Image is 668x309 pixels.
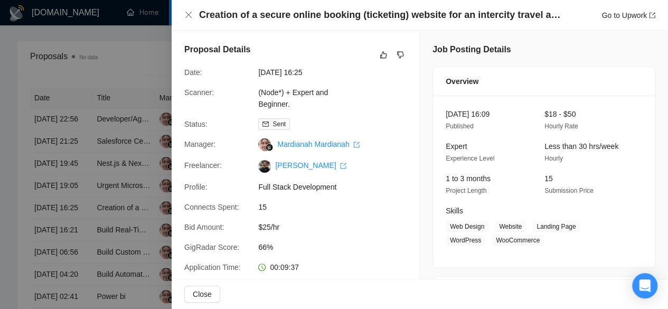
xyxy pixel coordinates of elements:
[544,187,594,194] span: Submission Price
[270,263,299,271] span: 00:09:37
[495,221,526,232] span: Website
[258,181,417,193] span: Full Stack Development
[632,273,657,298] div: Open Intercom Messenger
[184,243,239,251] span: GigRadar Score:
[446,221,488,232] span: Web Design
[377,49,390,61] button: like
[258,264,266,271] span: clock-circle
[184,68,202,77] span: Date:
[258,201,417,213] span: 15
[380,51,387,59] span: like
[446,123,474,130] span: Published
[446,235,485,246] span: WordPress
[272,120,286,128] span: Sent
[649,12,655,18] span: export
[258,88,328,108] a: (Node*) + Expert and Beginner.
[184,263,241,271] span: Application Time:
[397,51,404,59] span: dislike
[258,241,417,253] span: 66%
[184,11,193,20] button: Close
[446,142,467,151] span: Expert
[432,43,511,56] h5: Job Posting Details
[544,142,618,151] span: Less than 30 hrs/week
[199,8,563,22] h4: Creation of a secure online booking (ticketing) website for an intercity travel agency
[184,43,250,56] h5: Proposal Details
[184,120,208,128] span: Status:
[601,11,655,20] a: Go to Upworkexport
[258,160,271,173] img: c1Nwmv2xWVFyeze9Zxv0OiU5w5tAO1YS58-6IpycFbltbtWERR0WWCXrMI2C9Yw9j8
[193,288,212,300] span: Close
[184,11,193,19] span: close
[544,110,576,118] span: $18 - $50
[446,76,478,87] span: Overview
[492,235,544,246] span: WooCommerce
[544,123,578,130] span: Hourly Rate
[446,187,486,194] span: Project Length
[275,161,346,170] a: [PERSON_NAME] export
[262,121,269,127] span: mail
[446,174,491,183] span: 1 to 3 months
[353,142,360,148] span: export
[446,277,642,305] div: Client Details
[544,155,563,162] span: Hourly
[446,110,490,118] span: [DATE] 16:09
[184,286,220,303] button: Close
[532,221,580,232] span: Landing Page
[184,183,208,191] span: Profile:
[446,155,494,162] span: Experience Level
[258,221,417,233] span: $25/hr
[184,203,239,211] span: Connects Spent:
[184,161,222,170] span: Freelancer:
[258,67,417,78] span: [DATE] 16:25
[446,207,463,215] span: Skills
[184,88,214,97] span: Scanner:
[266,144,273,151] img: gigradar-bm.png
[184,140,215,148] span: Manager:
[340,163,346,169] span: export
[544,174,553,183] span: 15
[184,223,224,231] span: Bid Amount:
[277,140,360,148] a: Mardianah Mardianah export
[394,49,407,61] button: dislike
